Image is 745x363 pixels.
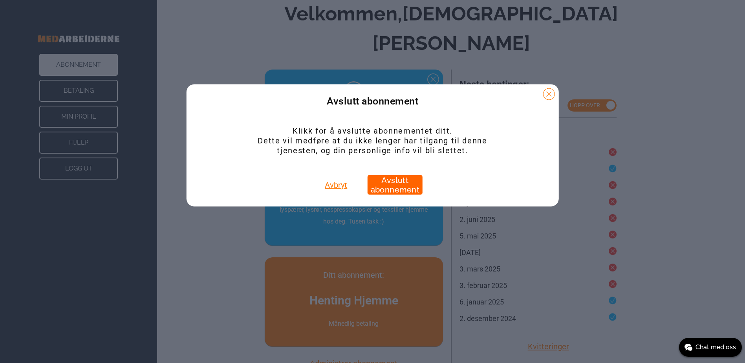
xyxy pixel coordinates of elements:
span: Chat med oss [696,343,736,352]
button: Avbryt [322,175,350,194]
button: Chat med oss [679,338,742,357]
button: Avslutt abonnement [368,175,423,194]
span: Avslutt abonnement [327,96,418,106]
p: Klikk for å avslutte abonnementet ditt. Dette vil medføre at du ikke lenger har tilgang til denne... [239,126,506,155]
